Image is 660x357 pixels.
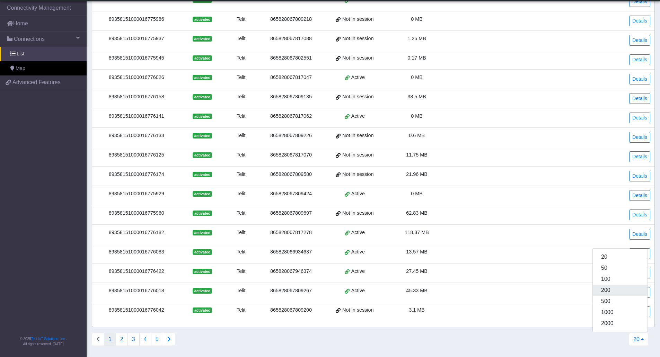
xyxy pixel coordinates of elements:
span: Not in session [342,132,373,140]
button: 200 [593,285,648,296]
div: 89358151000016776141 [96,113,176,120]
span: Connections [14,35,45,43]
span: Not in session [342,54,373,62]
div: 865828067817278 [262,229,320,236]
div: 865828067809226 [262,132,320,140]
span: activated [193,211,212,216]
a: Details [629,16,650,26]
a: Details [629,171,650,181]
span: 0 MB [411,16,423,22]
button: 1000 [593,307,648,318]
span: 0 MB [411,113,423,119]
span: Not in session [342,306,373,314]
div: 865828067817070 [262,151,320,159]
button: 2 [116,333,128,346]
div: 20 [592,248,648,332]
span: Active [351,287,365,295]
div: 89358151000016776042 [96,306,176,314]
span: 1.25 MB [407,36,426,41]
div: 865828067809267 [262,287,320,295]
a: Details [629,35,650,46]
a: Telit IoT Solutions, Inc. [31,337,66,341]
button: 100 [593,274,648,285]
div: Telit [228,287,254,295]
button: 4 [139,333,151,346]
button: 20 [629,333,648,346]
span: Not in session [342,93,373,101]
span: Not in session [342,209,373,217]
span: activated [193,36,212,42]
div: Telit [228,306,254,314]
div: Telit [228,16,254,23]
div: Telit [228,113,254,120]
span: 118.37 MB [405,230,429,235]
div: 865828067809697 [262,209,320,217]
div: 89358151000016775945 [96,54,176,62]
a: Details [629,54,650,65]
span: 62.83 MB [406,210,428,216]
span: 0.17 MB [407,55,426,61]
div: 865828067817088 [262,35,320,43]
span: Not in session [342,171,373,178]
div: 89358151000016776174 [96,171,176,178]
a: Details [629,151,650,162]
button: 5 [151,333,163,346]
span: activated [193,133,212,139]
div: 865828067809218 [262,16,320,23]
a: Details [629,132,650,143]
div: 89358151000016776026 [96,74,176,81]
span: Active [351,74,365,81]
div: Telit [228,93,254,101]
span: activated [193,288,212,294]
span: activated [193,172,212,177]
span: activated [193,249,212,255]
a: Details [629,209,650,220]
div: 89358151000016776422 [96,268,176,275]
span: 45.33 MB [406,288,428,293]
div: Telit [228,248,254,256]
div: 865828067809135 [262,93,320,101]
div: Telit [228,74,254,81]
a: Details [629,229,650,240]
span: 21.96 MB [406,171,428,177]
div: 89358151000016776018 [96,287,176,295]
span: Active [351,190,365,198]
div: 89358151000016776182 [96,229,176,236]
nav: Connections list navigation [92,333,175,346]
span: 38.5 MB [407,94,426,99]
div: 865828067802551 [262,54,320,62]
div: Telit [228,151,254,159]
span: Active [351,268,365,275]
div: 865828067809200 [262,306,320,314]
span: 11.75 MB [406,152,428,158]
span: 3.1 MB [409,307,425,313]
a: Details [629,74,650,84]
span: List [17,50,24,58]
div: Telit [228,132,254,140]
span: Advanced Features [12,78,61,87]
div: Telit [228,35,254,43]
span: activated [193,269,212,274]
div: Telit [228,190,254,198]
span: activated [193,17,212,22]
span: Map [16,65,25,72]
div: 865828067817062 [262,113,320,120]
button: 3 [127,333,140,346]
div: Telit [228,268,254,275]
div: 89358151000016776083 [96,248,176,256]
span: activated [193,94,212,100]
span: activated [193,230,212,235]
span: Active [351,229,365,236]
div: 89358151000016775929 [96,190,176,198]
div: 865828067809424 [262,190,320,198]
span: 27.45 MB [406,268,428,274]
span: activated [193,75,212,80]
button: 1 [104,333,116,346]
button: 20 [593,251,648,262]
span: 0 MB [411,191,423,196]
button: 50 [593,262,648,274]
span: Active [351,248,365,256]
div: 89358151000016776125 [96,151,176,159]
span: 0 MB [411,74,423,80]
div: 865828066934637 [262,248,320,256]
